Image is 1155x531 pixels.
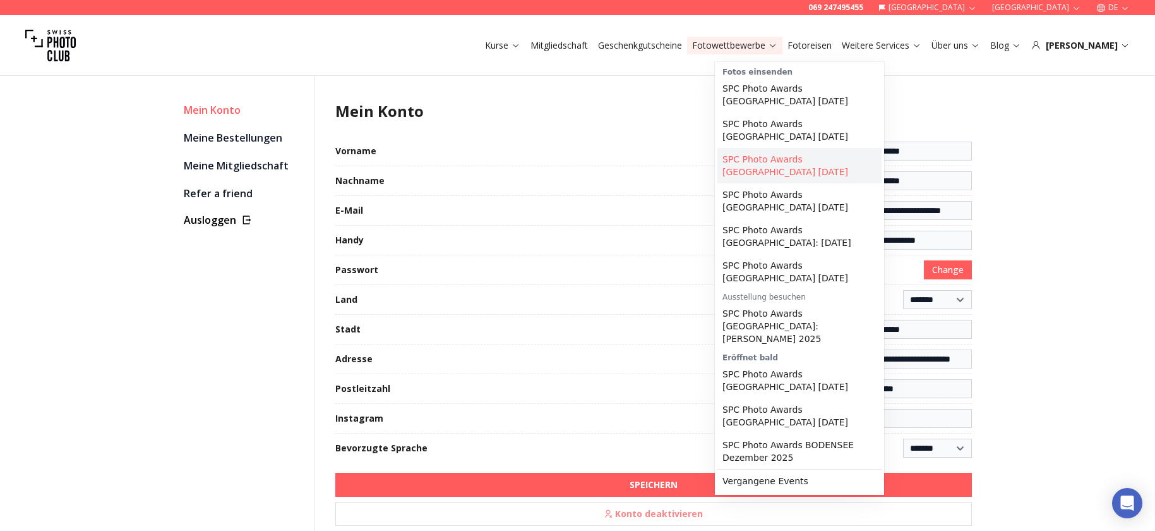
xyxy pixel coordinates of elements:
div: Eröffnet bald [717,350,882,363]
button: Ausloggen [184,212,304,228]
img: Swiss photo club [25,20,76,71]
a: SPC Photo Awards [GEOGRAPHIC_DATA]: [DATE] [717,219,882,254]
div: Fotos einsenden [717,64,882,77]
a: SPC Photo Awards [GEOGRAPHIC_DATA] [DATE] [717,113,882,148]
a: Weitere Services [842,39,921,52]
a: Fotoreisen [787,39,832,52]
label: Instagram [335,412,383,425]
a: SPC Photo Awards [GEOGRAPHIC_DATA] [DATE] [717,398,882,434]
button: Über uns [926,37,985,54]
a: SPC Photo Awards [GEOGRAPHIC_DATA] [DATE] [717,148,882,183]
button: Blog [985,37,1026,54]
label: Land [335,293,357,306]
button: Fotoreisen [782,37,837,54]
a: Meine Bestellungen [184,129,304,147]
label: Postleitzahl [335,382,390,395]
a: SPC Photo Awards [GEOGRAPHIC_DATA] [DATE] [717,254,882,290]
button: Mitgliedschaft [525,37,593,54]
span: Change [932,264,964,276]
label: E-Mail [335,204,363,217]
a: Kurse [485,39,520,52]
div: [PERSON_NAME] [1031,39,1130,52]
div: Mein Konto [184,101,304,119]
h1: Mein Konto [335,101,972,121]
button: SPEICHERN [335,473,972,497]
a: SPC Photo Awards BODENSEE Dezember 2025 [717,434,882,469]
a: Mitgliedschaft [530,39,588,52]
a: Refer a friend [184,185,304,202]
a: Blog [990,39,1021,52]
button: Kurse [480,37,525,54]
div: Ausstellung besuchen [717,290,882,302]
button: Change [924,260,972,279]
a: Fotowettbewerbe [692,39,777,52]
label: Handy [335,234,364,247]
b: SPEICHERN [630,479,678,491]
a: Über uns [931,39,980,52]
label: Vorname [335,145,376,157]
label: Nachname [335,174,385,187]
span: Konto deaktivieren [596,504,710,524]
label: Adresse [335,353,373,365]
a: Vergangene Events [717,470,882,492]
label: Bevorzugte Sprache [335,442,428,455]
button: Weitere Services [837,37,926,54]
a: 069 247495455 [808,3,863,13]
a: Geschenkgutscheine [598,39,682,52]
button: Konto deaktivieren [335,502,972,526]
a: SPC Photo Awards [GEOGRAPHIC_DATA] [DATE] [717,77,882,113]
a: SPC Photo Awards [GEOGRAPHIC_DATA] [DATE] [717,363,882,398]
a: Meine Mitgliedschaft [184,157,304,174]
div: Open Intercom Messenger [1112,488,1142,518]
a: SPC Photo Awards [GEOGRAPHIC_DATA] [DATE] [717,183,882,219]
a: SPC Photo Awards [GEOGRAPHIC_DATA]: [PERSON_NAME] 2025 [717,302,882,350]
button: Fotowettbewerbe [687,37,782,54]
button: Geschenkgutscheine [593,37,687,54]
label: Stadt [335,323,361,336]
label: Passwort [335,264,378,276]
